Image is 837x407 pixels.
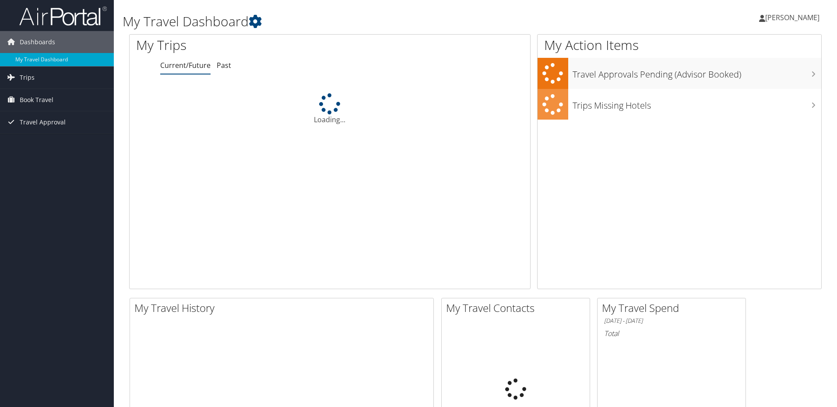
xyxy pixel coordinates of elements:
[538,36,821,54] h1: My Action Items
[20,111,66,133] span: Travel Approval
[20,67,35,88] span: Trips
[446,301,590,315] h2: My Travel Contacts
[217,60,231,70] a: Past
[538,58,821,89] a: Travel Approvals Pending (Advisor Booked)
[123,12,593,31] h1: My Travel Dashboard
[160,60,211,70] a: Current/Future
[573,64,821,81] h3: Travel Approvals Pending (Advisor Booked)
[765,13,819,22] span: [PERSON_NAME]
[136,36,357,54] h1: My Trips
[604,329,739,338] h6: Total
[604,317,739,325] h6: [DATE] - [DATE]
[19,6,107,26] img: airportal-logo.png
[20,31,55,53] span: Dashboards
[538,89,821,120] a: Trips Missing Hotels
[602,301,746,315] h2: My Travel Spend
[130,93,530,125] div: Loading...
[134,301,433,315] h2: My Travel History
[573,95,821,112] h3: Trips Missing Hotels
[20,89,53,111] span: Book Travel
[759,4,828,31] a: [PERSON_NAME]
